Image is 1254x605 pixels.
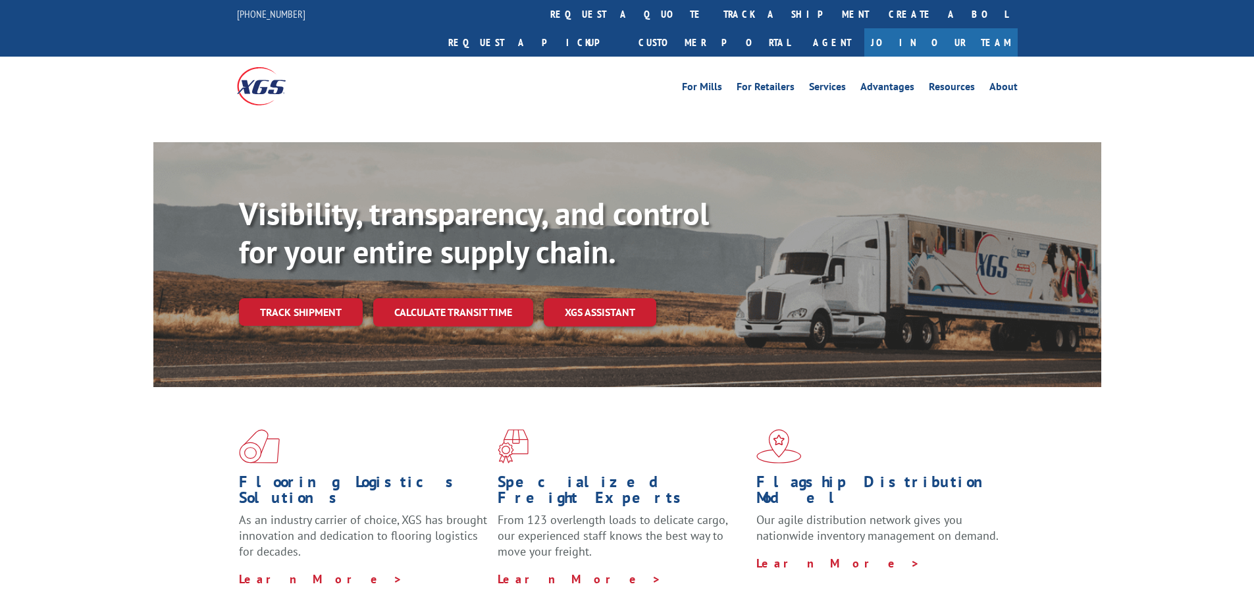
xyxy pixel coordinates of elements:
[756,556,920,571] a: Learn More >
[498,571,662,587] a: Learn More >
[682,82,722,96] a: For Mills
[860,82,914,96] a: Advantages
[989,82,1018,96] a: About
[800,28,864,57] a: Agent
[498,512,746,571] p: From 123 overlength loads to delicate cargo, our experienced staff knows the best way to move you...
[756,429,802,463] img: xgs-icon-flagship-distribution-model-red
[237,7,305,20] a: [PHONE_NUMBER]
[809,82,846,96] a: Services
[756,512,999,543] span: Our agile distribution network gives you nationwide inventory management on demand.
[498,429,529,463] img: xgs-icon-focused-on-flooring-red
[239,512,487,559] span: As an industry carrier of choice, XGS has brought innovation and dedication to flooring logistics...
[498,474,746,512] h1: Specialized Freight Experts
[239,429,280,463] img: xgs-icon-total-supply-chain-intelligence-red
[239,571,403,587] a: Learn More >
[929,82,975,96] a: Resources
[629,28,800,57] a: Customer Portal
[239,474,488,512] h1: Flooring Logistics Solutions
[756,474,1005,512] h1: Flagship Distribution Model
[438,28,629,57] a: Request a pickup
[544,298,656,327] a: XGS ASSISTANT
[373,298,533,327] a: Calculate transit time
[737,82,795,96] a: For Retailers
[239,193,709,272] b: Visibility, transparency, and control for your entire supply chain.
[239,298,363,326] a: Track shipment
[864,28,1018,57] a: Join Our Team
